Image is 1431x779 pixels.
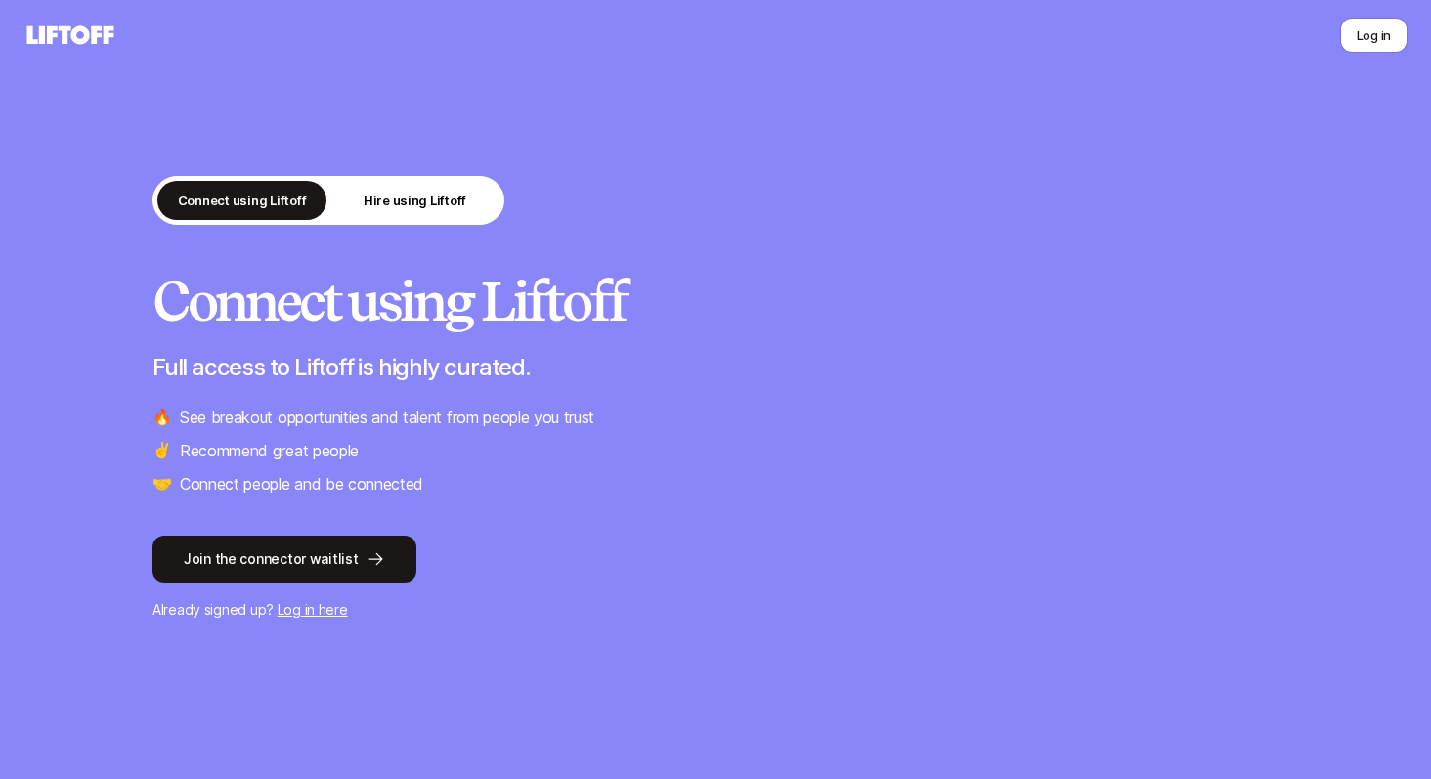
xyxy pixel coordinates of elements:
[1340,18,1408,53] button: Log in
[364,191,466,210] p: Hire using Liftoff
[180,471,423,497] p: Connect people and be connected
[278,601,348,618] a: Log in here
[152,405,172,430] span: 🔥
[178,191,307,210] p: Connect using Liftoff
[152,471,172,497] span: 🤝
[152,354,1279,381] p: Full access to Liftoff is highly curated.
[152,438,172,463] span: ✌️
[180,405,594,430] p: See breakout opportunities and talent from people you trust
[152,536,416,583] button: Join the connector waitlist
[152,598,1279,622] p: Already signed up?
[152,272,1279,330] h2: Connect using Liftoff
[152,536,1279,583] a: Join the connector waitlist
[180,438,359,463] p: Recommend great people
